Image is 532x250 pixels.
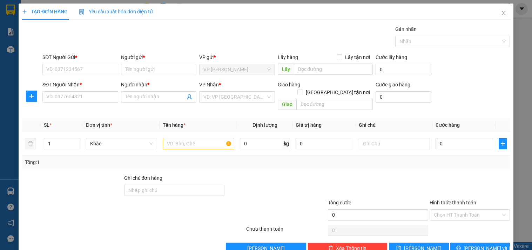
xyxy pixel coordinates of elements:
[278,82,300,87] span: Giao hàng
[203,64,270,75] span: VP Lê Hồng Phong
[296,122,322,128] span: Giá trị hàng
[252,122,277,128] span: Định lượng
[121,81,196,88] div: Người nhận
[22,9,68,14] span: TẠO ĐƠN HÀNG
[376,82,410,87] label: Cước giao hàng
[163,138,234,149] input: VD: Bàn, Ghế
[395,26,417,32] label: Gán nhãn
[359,138,430,149] input: Ghi Chú
[376,64,432,75] input: Cước lấy hàng
[283,138,290,149] span: kg
[187,94,192,100] span: user-add
[26,91,37,102] button: plus
[79,9,153,14] span: Yêu cầu xuất hóa đơn điện tử
[124,175,163,181] label: Ghi chú đơn hàng
[44,122,49,128] span: SL
[501,10,506,16] span: close
[199,82,219,87] span: VP Nhận
[42,81,118,88] div: SĐT Người Nhận
[25,138,36,149] button: delete
[499,141,507,146] span: plus
[499,138,507,149] button: plus
[199,53,275,61] div: VP gửi
[25,158,206,166] div: Tổng: 1
[42,53,118,61] div: SĐT Người Gửi
[296,99,373,110] input: Dọc đường
[278,99,296,110] span: Giao
[494,4,513,23] button: Close
[296,138,353,149] input: 0
[245,225,327,237] div: Chưa thanh toán
[26,93,37,99] span: plus
[356,118,433,132] th: Ghi chú
[22,9,27,14] span: plus
[163,122,186,128] span: Tên hàng
[278,64,294,75] span: Lấy
[436,122,460,128] span: Cước hàng
[376,54,407,60] label: Cước lấy hàng
[278,54,298,60] span: Lấy hàng
[90,138,153,149] span: Khác
[430,200,476,205] label: Hình thức thanh toán
[342,53,373,61] span: Lấy tận nơi
[121,53,196,61] div: Người gửi
[376,91,432,103] input: Cước giao hàng
[303,88,373,96] span: [GEOGRAPHIC_DATA] tận nơi
[294,64,373,75] input: Dọc đường
[86,122,112,128] span: Đơn vị tính
[328,200,351,205] span: Tổng cước
[124,185,225,196] input: Ghi chú đơn hàng
[79,9,85,15] img: icon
